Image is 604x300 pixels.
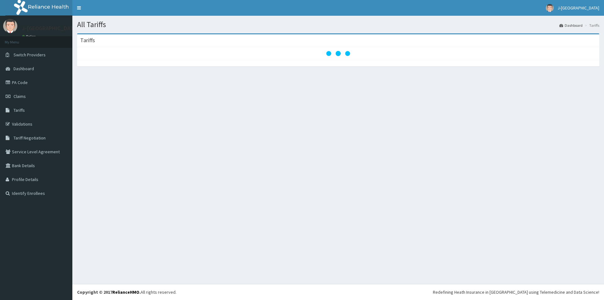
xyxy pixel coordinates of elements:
[22,34,37,39] a: Online
[546,4,554,12] img: User Image
[77,20,599,29] h1: All Tariffs
[112,289,139,295] a: RelianceHMO
[433,289,599,295] div: Redefining Heath Insurance in [GEOGRAPHIC_DATA] using Telemedicine and Data Science!
[80,37,95,43] h3: Tariffs
[14,93,26,99] span: Claims
[77,289,141,295] strong: Copyright © 2017 .
[14,66,34,71] span: Dashboard
[14,107,25,113] span: Tariffs
[559,23,583,28] a: Dashboard
[583,23,599,28] li: Tariffs
[14,135,46,141] span: Tariff Negotiation
[557,5,599,11] span: J-[GEOGRAPHIC_DATA]
[72,284,604,300] footer: All rights reserved.
[14,52,46,58] span: Switch Providers
[326,41,351,66] svg: audio-loading
[22,25,79,31] p: J-[GEOGRAPHIC_DATA]
[3,19,17,33] img: User Image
